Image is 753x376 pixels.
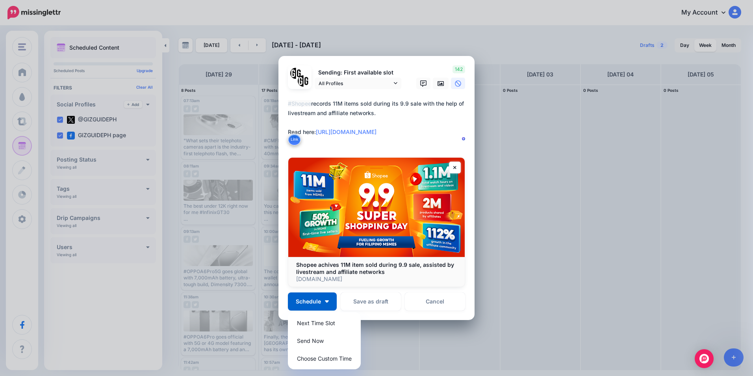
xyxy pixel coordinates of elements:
[315,78,401,89] a: All Profiles
[288,134,301,145] button: Link
[296,275,457,283] p: [DOMAIN_NAME]
[291,351,358,366] a: Choose Custom Time
[695,349,714,368] div: Open Intercom Messenger
[290,68,302,79] img: 353459792_649996473822713_4483302954317148903_n-bsa138318.png
[319,79,392,87] span: All Profiles
[291,333,358,348] a: Send Now
[288,292,337,311] button: Schedule
[296,299,321,304] span: Schedule
[298,75,309,87] img: JT5sWCfR-79925.png
[288,99,469,146] textarea: To enrich screen reader interactions, please activate Accessibility in Grammarly extension settings
[288,99,469,137] div: records 11M items sold during its 9.9 sale with the help of livestream and affiliate networks. Re...
[315,68,401,77] p: Sending: First available slot
[325,300,329,303] img: arrow-down-white.png
[288,312,361,369] div: Schedule
[453,65,465,73] span: 142
[291,315,358,331] a: Next Time Slot
[288,158,465,257] img: Shopee achives 11M item sold during 9.9 sale, assisted by livestream and affiliate networks
[341,292,401,311] button: Save as draft
[405,292,465,311] a: Cancel
[296,261,454,275] b: Shopee achives 11M item sold during 9.9 sale, assisted by livestream and affiliate networks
